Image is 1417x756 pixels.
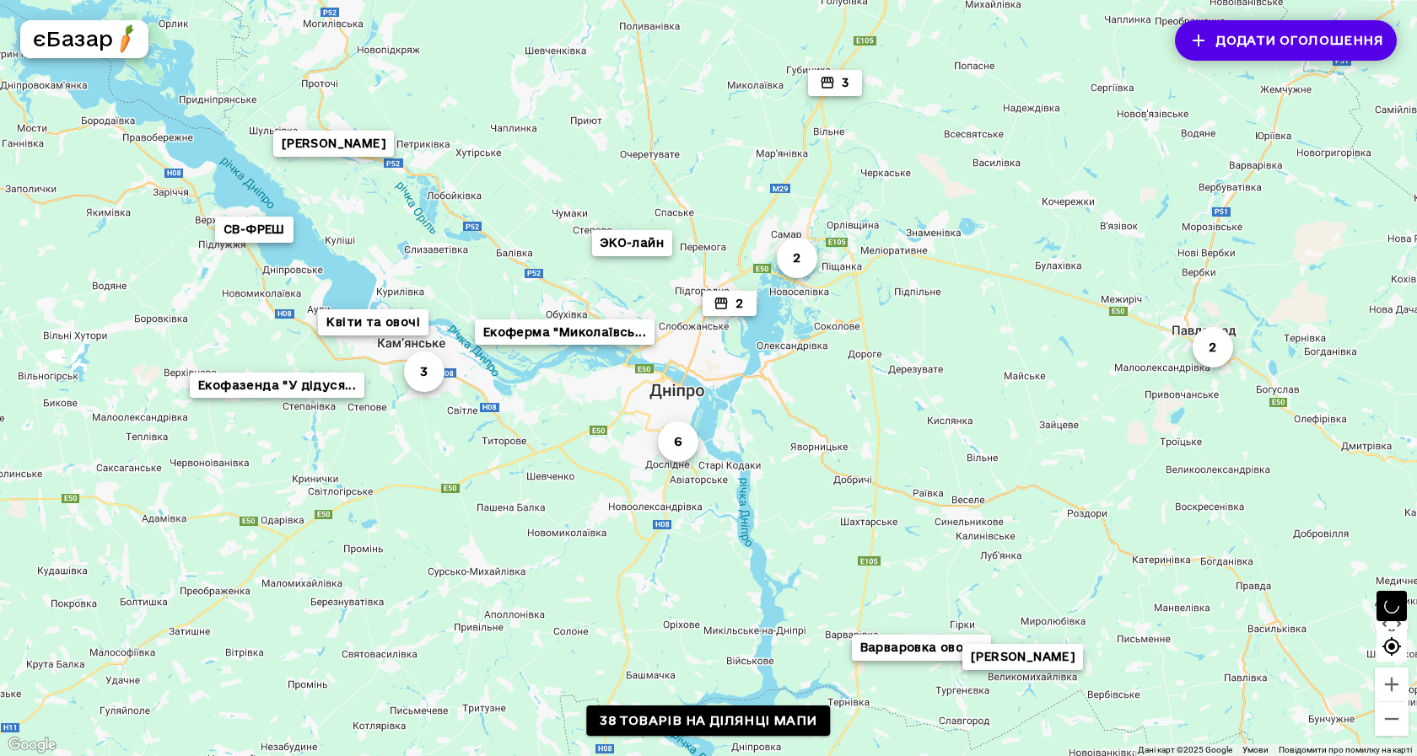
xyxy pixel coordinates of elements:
button: [PERSON_NAME] [962,644,1083,670]
button: ЭКО-лайн [592,229,672,255]
button: 2 [777,237,817,277]
button: 6 [658,421,698,462]
button: Налаштування камери на Картах [1375,607,1409,641]
button: Варваровка овощи [852,634,991,660]
a: Повідомити про помилку на карті [1279,745,1412,754]
h5: єБазар [33,25,113,52]
img: logo [111,24,141,53]
button: [PERSON_NAME] [273,131,394,157]
a: Умови (відкривається в новій вкладці) [1242,745,1269,754]
button: 2 [703,290,757,316]
a: 38 товарів на ділянці мапи [586,705,830,737]
button: Квіти та овочі [318,309,428,335]
button: Зменшити [1375,702,1409,736]
button: Екофазенда "У дідуся... [190,372,364,398]
button: СВ-ФРЕШ [215,217,294,243]
button: 3 [808,69,862,95]
button: Екоферма "Миколаївсь... [475,319,655,345]
button: єБазарlogo [20,20,148,58]
span: Дані карт ©2025 Google [1138,745,1232,754]
button: Додати оголошення [1175,20,1397,61]
button: 2 [1193,327,1233,367]
button: 3 [404,351,444,391]
img: Google [4,734,60,756]
button: Збільшити [1375,668,1409,701]
a: Відкрити цю область на Картах Google (відкриється нове вікно) [4,734,60,756]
